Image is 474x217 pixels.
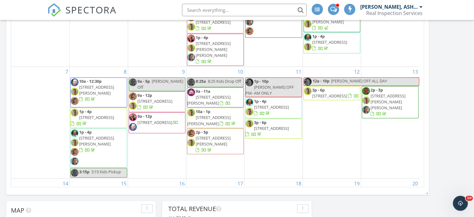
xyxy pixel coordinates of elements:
span: 1p - 4p [312,33,325,39]
td: Go to September 13, 2025 [361,67,419,179]
img: 20140629_193914.jpg [246,98,253,106]
img: 20140629_193914.jpg [71,129,79,137]
span: 9a - 12p [137,92,152,98]
span: 9a - 11a [196,88,210,94]
a: Go to September 17, 2025 [236,179,244,189]
img: selfie.jpg [187,139,195,146]
span: [STREET_ADDRESS][PERSON_NAME][PERSON_NAME] [371,93,405,111]
div: [PERSON_NAME], ASHI Certified [360,4,418,10]
input: Search everything... [182,4,307,16]
a: 10a - 12:30p [STREET_ADDRESS][PERSON_NAME] [79,78,114,102]
img: selfie_2.png [246,18,253,26]
img: selfie.jpg [187,44,195,52]
span: 1p - 4p [196,35,208,40]
a: 9a - 12p [STREET_ADDRESS] [137,92,172,110]
a: Go to September 15, 2025 [120,179,128,189]
img: selfie__2.png [246,27,253,35]
img: ris_profile_logo_400x400px_redbg_v2.jpg [187,88,195,96]
img: selfie.jpg [304,43,312,51]
td: Go to September 8, 2025 [69,67,128,179]
img: selfie__2.png [187,129,195,137]
img: selfie.jpg [71,88,79,96]
img: brian.jpeg [71,169,79,177]
div: Real Inspection Services [366,10,423,16]
span: 9a - 12p [137,113,152,119]
a: 1p - 4p [STREET_ADDRESS] [71,109,114,126]
span: 3:15p [79,169,89,175]
img: selfie.jpg [187,109,195,116]
a: Go to September 9, 2025 [181,67,186,77]
a: 1p - 4p [STREET_ADDRESS] [304,32,360,53]
span: [STREET_ADDRESS][PERSON_NAME] [187,115,231,126]
a: 1p - 4p [STREET_ADDRESS][PERSON_NAME][PERSON_NAME] [196,35,231,64]
img: selfie.jpg [187,23,195,31]
img: selfie.jpg [246,108,253,116]
img: selfie_.png [187,35,195,42]
img: selfie.jpg [71,109,79,116]
a: Go to September 13, 2025 [411,67,419,77]
a: Go to September 12, 2025 [353,67,361,77]
a: 1p - 4p [STREET_ADDRESS] [312,33,347,51]
a: Go to September 14, 2025 [61,179,69,189]
img: selfie.jpg [246,120,253,127]
img: brian.jpeg [187,78,195,86]
a: 1p - 4p [STREET_ADDRESS] [187,12,244,33]
a: Go to September 7, 2025 [64,67,69,77]
span: [STREET_ADDRESS][PERSON_NAME][PERSON_NAME] [312,7,347,24]
img: 20140629_193914.jpg [304,33,312,41]
a: Go to September 11, 2025 [294,67,303,77]
a: Go to September 16, 2025 [178,179,186,189]
span: [STREET_ADDRESS][PERSON_NAME] [79,135,114,147]
img: selfie_2.png [187,53,195,61]
iframe: Intercom live chat [453,196,468,211]
span: [STREET_ADDRESS][PERSON_NAME] [187,94,231,106]
a: 2p - 5p [STREET_ADDRESS][PERSON_NAME] [187,128,244,155]
a: Go to September 18, 2025 [294,179,303,189]
span: [STREET_ADDRESS][PERSON_NAME] [79,84,114,96]
span: [STREET_ADDRESS] [312,39,347,45]
span: [STREET_ADDRESS] [254,126,289,131]
img: The Best Home Inspection Software - Spectora [47,3,61,17]
a: 10a - 1p [STREET_ADDRESS][PERSON_NAME] [187,109,237,126]
a: 1p - 4p [STREET_ADDRESS][PERSON_NAME] [79,129,114,153]
span: 3p - 6p [254,120,266,125]
a: 2p - 5p [STREET_ADDRESS][PERSON_NAME][PERSON_NAME] [362,86,419,118]
span: 8:25a [196,78,206,84]
a: 9a - 12p [STREET_ADDRESS] [137,113,178,125]
img: selfie.jpg [71,139,79,146]
span: 9a - 5p [137,78,150,84]
td: Go to September 11, 2025 [244,67,303,179]
span: [STREET_ADDRESS] [137,120,172,125]
a: 1p - 4p [STREET_ADDRESS][PERSON_NAME][PERSON_NAME] [312,1,347,31]
span: 3p - 6p [312,87,325,93]
span: 10a - 12:30p [79,78,102,84]
td: Go to September 12, 2025 [303,67,361,179]
a: 3p - 6p [STREET_ADDRESS] [312,87,359,99]
a: 2p - 5p [STREET_ADDRESS][PERSON_NAME][PERSON_NAME] [371,87,405,117]
a: 1p - 4p [STREET_ADDRESS] [245,97,302,118]
a: 10a - 12:30p [STREET_ADDRESS][PERSON_NAME] [70,77,127,108]
img: thumbnail_img1351.jpg [129,123,137,131]
a: 1p - 4p [STREET_ADDRESS] [196,13,231,31]
a: Go to September 19, 2025 [353,179,361,189]
span: [PERSON_NAME] OFF PM- AM ONLY [246,84,294,96]
div: Total Revenue [168,204,294,214]
td: Go to September 7, 2025 [11,67,69,179]
a: Go to September 20, 2025 [411,179,419,189]
a: Go to September 10, 2025 [236,67,244,77]
span: 12a - 10p [312,78,330,86]
span: [STREET_ADDRESS][PERSON_NAME][PERSON_NAME] [196,41,231,58]
a: 1p - 4p [STREET_ADDRESS][PERSON_NAME] [70,128,127,168]
a: 2p - 5p [STREET_ADDRESS][PERSON_NAME] [196,129,231,153]
a: 9a - 11a [STREET_ADDRESS][PERSON_NAME] [187,88,231,106]
span: 10 [466,196,473,201]
img: selfie_.jpg [304,78,312,86]
a: 3p - 6p [STREET_ADDRESS] [245,119,302,139]
a: 9a - 11a [STREET_ADDRESS][PERSON_NAME] [187,87,244,108]
span: [PERSON_NAME] Off [137,78,183,90]
img: selfie.jpg [362,96,370,104]
img: selfie.jpg [129,102,137,110]
span: [STREET_ADDRESS] [79,115,114,120]
span: [STREET_ADDRESS][PERSON_NAME] [196,135,231,147]
span: [STREET_ADDRESS] [254,104,289,110]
